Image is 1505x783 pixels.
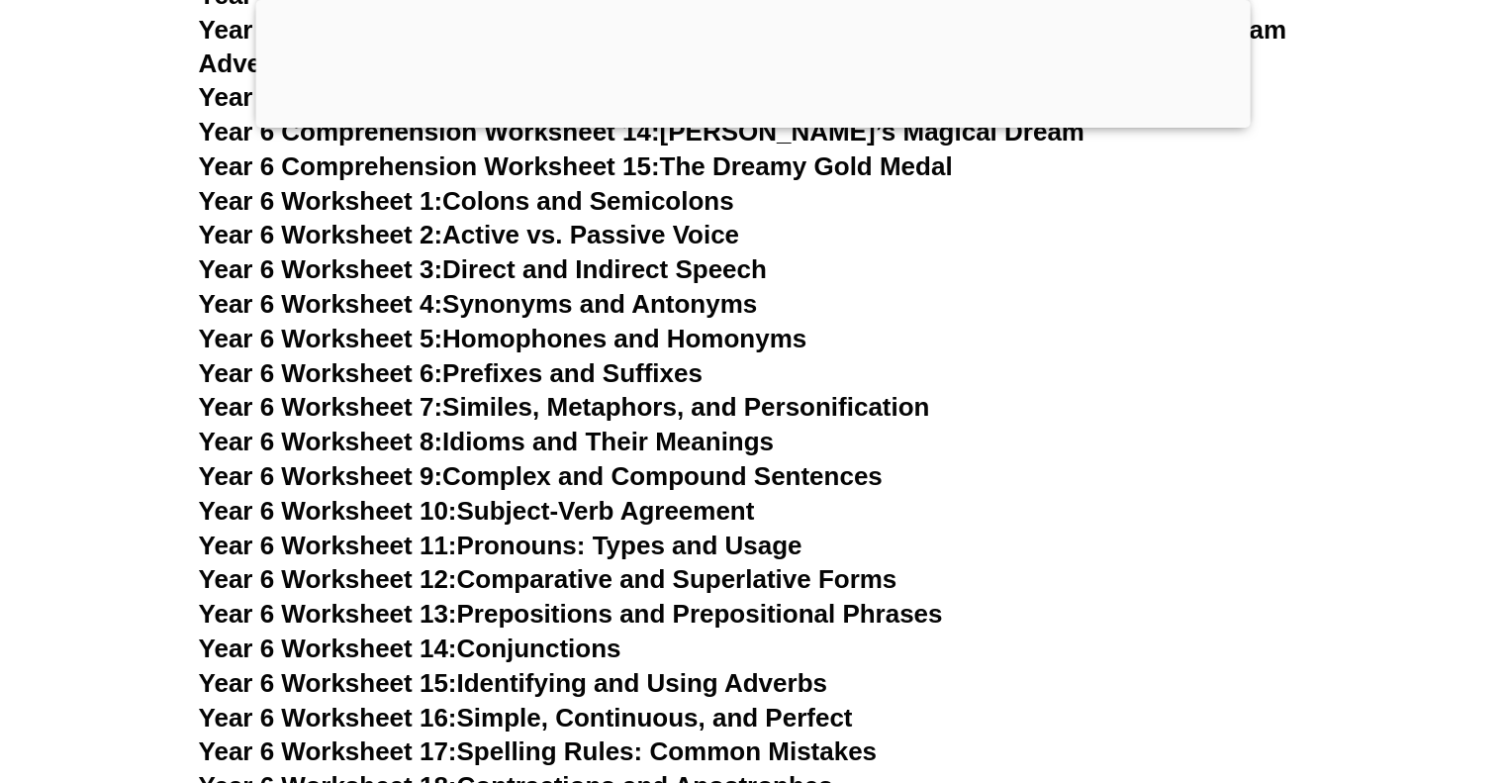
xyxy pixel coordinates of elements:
[199,599,457,629] span: Year 6 Worksheet 13:
[199,531,802,560] a: Year 6 Worksheet 11:Pronouns: Types and Usage
[199,564,457,594] span: Year 6 Worksheet 12:
[199,392,930,422] a: Year 6 Worksheet 7:Similes, Metaphors, and Personification
[199,186,734,216] a: Year 6 Worksheet 1:Colons and Semicolons
[199,82,660,112] span: Year 6 Comprehension Worksheet 13:
[199,117,660,147] span: Year 6 Comprehension Worksheet 14:
[199,668,827,698] a: Year 6 Worksheet 15:Identifying and Using Adverbs
[199,496,755,526] a: Year 6 Worksheet 10:Subject-Verb Agreement
[199,703,457,733] span: Year 6 Worksheet 16:
[199,289,758,319] a: Year 6 Worksheet 4:Synonyms and Antonyms
[1176,560,1505,783] iframe: Chat Widget
[199,736,457,766] span: Year 6 Worksheet 17:
[199,186,443,216] span: Year 6 Worksheet 1:
[199,531,457,560] span: Year 6 Worksheet 11:
[199,634,621,663] a: Year 6 Worksheet 14:Conjunctions
[199,15,1286,78] a: Year 6 Comprehension Worksheet 12:[PERSON_NAME] and the Cave of Sharks: A Dream Adventure
[199,703,853,733] a: Year 6 Worksheet 16:Simple, Continuous, and Perfect
[199,564,897,594] a: Year 6 Worksheet 12:Comparative and Superlative Forms
[199,15,660,45] span: Year 6 Comprehension Worksheet 12:
[199,392,443,422] span: Year 6 Worksheet 7:
[199,736,877,766] a: Year 6 Worksheet 17:Spelling Rules: Common Mistakes
[199,324,807,353] a: Year 6 Worksheet 5:Homophones and Homonyms
[199,151,953,181] a: Year 6 Comprehension Worksheet 15:The Dreamy Gold Medal
[199,461,883,491] a: Year 6 Worksheet 9:Complex and Compound Sentences
[199,496,457,526] span: Year 6 Worksheet 10:
[199,634,457,663] span: Year 6 Worksheet 14:
[199,599,943,629] a: Year 6 Worksheet 13:Prepositions and Prepositional Phrases
[199,117,1084,147] a: Year 6 Comprehension Worksheet 14:[PERSON_NAME]’s Magical Dream
[199,461,443,491] span: Year 6 Worksheet 9:
[199,289,443,319] span: Year 6 Worksheet 4:
[199,82,944,112] a: Year 6 Comprehension Worksheet 13:The Girl Who Could Fly
[199,151,660,181] span: Year 6 Comprehension Worksheet 15:
[199,324,443,353] span: Year 6 Worksheet 5:
[199,358,703,388] a: Year 6 Worksheet 6:Prefixes and Suffixes
[199,427,774,456] a: Year 6 Worksheet 8:Idioms and Their Meanings
[199,668,457,698] span: Year 6 Worksheet 15:
[199,220,739,249] a: Year 6 Worksheet 2:Active vs. Passive Voice
[199,254,767,284] a: Year 6 Worksheet 3:Direct and Indirect Speech
[199,427,443,456] span: Year 6 Worksheet 8:
[199,220,443,249] span: Year 6 Worksheet 2:
[199,358,443,388] span: Year 6 Worksheet 6:
[199,254,443,284] span: Year 6 Worksheet 3:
